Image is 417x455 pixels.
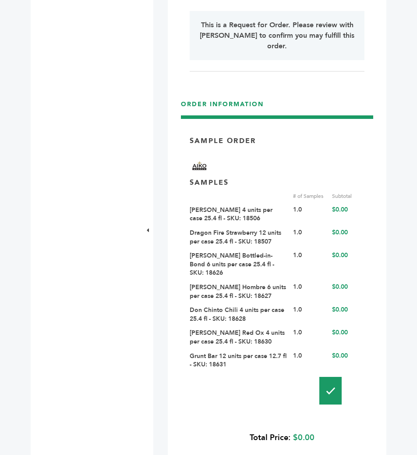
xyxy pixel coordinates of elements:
[181,100,373,115] h3: ORDER INFORMATION
[293,251,325,277] div: 1.0
[332,283,364,300] div: $0.00
[190,251,274,277] a: [PERSON_NAME] Bottled-in-Bond 6 units per case 25.4 fl - SKU: 18626
[332,306,364,323] div: $0.00
[190,155,209,177] img: Brand Name
[293,283,325,300] div: 1.0
[190,283,286,300] a: [PERSON_NAME] Hombre 6 units per case 25.4 fl - SKU: 18627
[190,352,286,369] a: Grunt Bar 12 units per case 12.7 fl - SKU: 18631
[190,229,281,246] a: Dragon Fire Strawberry 12 units per case 25.4 fl - SKU: 18507
[190,329,285,346] a: [PERSON_NAME] Red Ox 4 units per case 25.4 fl - SKU: 18630
[190,136,256,146] p: Sample Order
[293,306,325,323] div: 1.0
[190,427,315,448] div: $0.00
[332,352,364,369] div: $0.00
[197,20,357,51] p: This is a Request for Order. Please review with [PERSON_NAME] to confirm you may fulfill this order.
[190,178,229,187] p: SAMPLES
[293,329,325,346] div: 1.0
[293,192,325,200] div: # of Samples
[332,206,364,223] div: $0.00
[293,229,325,246] div: 1.0
[293,206,325,223] div: 1.0
[332,229,364,246] div: $0.00
[319,377,342,405] img: Pallet-Icons-01.png
[190,206,272,223] a: [PERSON_NAME] 4 units per case 25.4 fl - SKU: 18506
[332,251,364,277] div: $0.00
[332,329,364,346] div: $0.00
[332,192,364,200] div: Subtotal
[293,352,325,369] div: 1.0
[190,306,284,323] a: Don Chinto Chili 4 units per case 25.4 fl - SKU: 18628
[250,432,290,443] b: Total Price:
